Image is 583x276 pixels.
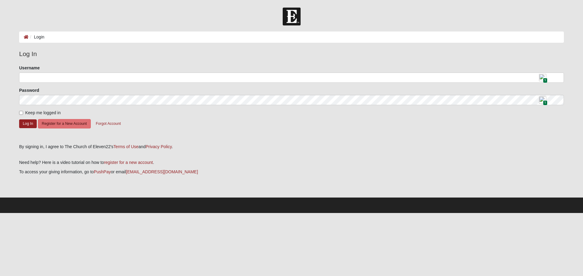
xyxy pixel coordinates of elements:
a: Privacy Policy [145,144,172,149]
a: PushPay [94,169,111,174]
p: Need help? Here is a video tutorial on how to . [19,159,564,166]
input: Keep me logged in [19,111,23,115]
img: npw-badge-icon.svg [539,74,546,81]
button: Register for a New Account [38,119,91,128]
a: register for a new account [104,160,153,165]
div: By signing in, I agree to The Church of Eleven22's and . [19,144,564,150]
span: Keep me logged in [25,110,61,115]
label: Username [19,65,40,71]
button: Forgot Account [92,119,125,128]
span: 1 [543,100,547,105]
a: [EMAIL_ADDRESS][DOMAIN_NAME] [126,169,198,174]
label: Password [19,87,39,93]
button: Log In [19,119,37,128]
p: To access your giving information, go to or email [19,169,564,175]
li: Login [29,34,44,40]
img: Church of Eleven22 Logo [283,8,301,25]
legend: Log In [19,49,564,59]
a: Terms of Use [114,144,138,149]
img: npw-badge-icon.svg [539,96,546,104]
span: 1 [543,78,547,83]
